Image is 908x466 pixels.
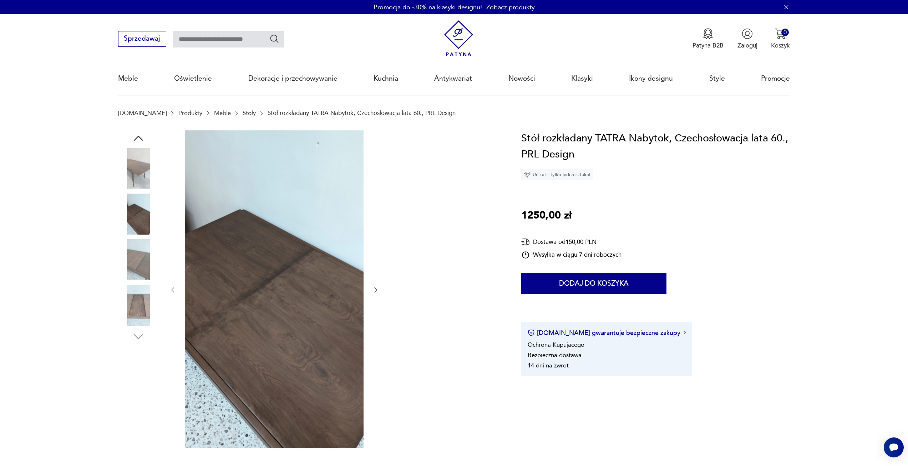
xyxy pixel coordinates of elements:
[709,62,725,95] a: Style
[742,28,753,39] img: Ikonka użytkownika
[693,28,724,50] button: Patyna B2B
[441,20,477,56] img: Patyna - sklep z meblami i dekoracjami vintage
[521,237,530,246] img: Ikona dostawy
[771,41,790,50] p: Koszyk
[524,171,531,178] img: Ikona diamentu
[118,110,167,116] a: [DOMAIN_NAME]
[528,329,686,337] button: [DOMAIN_NAME] gwarantuje bezpieczne zakupy
[528,361,569,370] li: 14 dni na zwrot
[185,130,364,449] img: Zdjęcie produktu Stół rozkładany TATRA Nabytok, Czechosłowacja lata 60., PRL Design
[374,3,482,12] p: Promocja do -30% na klasyki designu!
[521,207,572,224] p: 1250,00 zł
[243,110,256,116] a: Stoły
[118,239,159,280] img: Zdjęcie produktu Stół rozkładany TATRA Nabytok, Czechosłowacja lata 60., PRL Design
[118,194,159,234] img: Zdjęcie produktu Stół rozkładany TATRA Nabytok, Czechosłowacja lata 60., PRL Design
[761,62,790,95] a: Promocje
[118,36,166,42] a: Sprzedawaj
[571,62,593,95] a: Klasyki
[248,62,338,95] a: Dekoracje i przechowywanie
[508,62,535,95] a: Nowości
[629,62,673,95] a: Ikony designu
[118,285,159,325] img: Zdjęcie produktu Stół rozkładany TATRA Nabytok, Czechosłowacja lata 60., PRL Design
[781,29,789,36] div: 0
[268,110,456,116] p: Stół rozkładany TATRA Nabytok, Czechosłowacja lata 60., PRL Design
[693,28,724,50] a: Ikona medaluPatyna B2B
[693,41,724,50] p: Patyna B2B
[521,251,622,259] div: Wysyłka w ciągu 7 dni roboczych
[884,437,904,457] iframe: Smartsupp widget button
[118,148,159,189] img: Zdjęcie produktu Stół rozkładany TATRA Nabytok, Czechosłowacja lata 60., PRL Design
[174,62,212,95] a: Oświetlenie
[434,62,472,95] a: Antykwariat
[521,169,593,180] div: Unikat - tylko jedna sztuka!
[528,329,535,336] img: Ikona certyfikatu
[178,110,202,116] a: Produkty
[269,34,280,44] button: Szukaj
[737,28,757,50] button: Zaloguj
[118,31,166,47] button: Sprzedawaj
[486,3,535,12] a: Zobacz produkty
[521,237,622,246] div: Dostawa od 150,00 PLN
[528,351,582,359] li: Bezpieczna dostawa
[684,331,686,335] img: Ikona strzałki w prawo
[775,28,786,39] img: Ikona koszyka
[528,341,584,349] li: Ochrona Kupującego
[521,130,790,163] h1: Stół rozkładany TATRA Nabytok, Czechosłowacja lata 60., PRL Design
[214,110,231,116] a: Meble
[737,41,757,50] p: Zaloguj
[118,62,138,95] a: Meble
[521,273,666,294] button: Dodaj do koszyka
[702,28,714,39] img: Ikona medalu
[374,62,398,95] a: Kuchnia
[771,28,790,50] button: 0Koszyk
